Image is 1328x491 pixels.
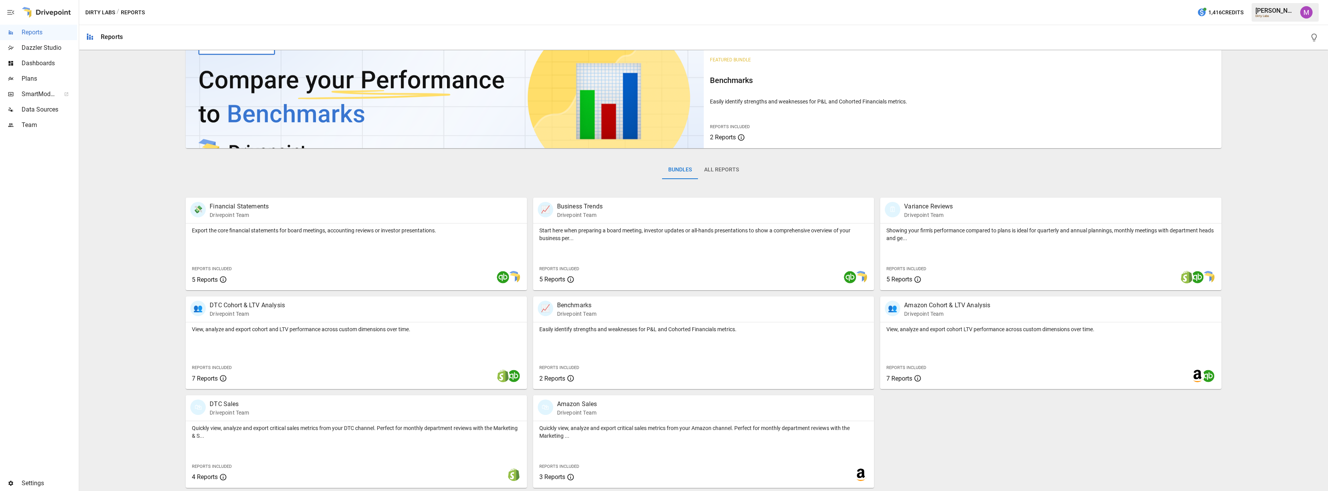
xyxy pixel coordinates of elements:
p: Drivepoint Team [210,409,249,417]
div: 💸 [190,202,206,217]
img: smart model [855,271,867,283]
p: Drivepoint Team [557,409,597,417]
span: Plans [22,74,77,83]
p: Drivepoint Team [904,211,953,219]
button: Bundles [662,161,698,179]
div: 👥 [885,301,900,316]
img: amazon [1191,370,1204,382]
span: Featured Bundle [710,57,751,63]
div: 🛍 [190,400,206,415]
div: 📈 [538,301,553,316]
p: View, analyze and export cohort LTV performance across custom dimensions over time. [886,325,1215,333]
p: Showing your firm's performance compared to plans is ideal for quarterly and annual plannings, mo... [886,227,1215,242]
span: Reports Included [886,365,926,370]
img: quickbooks [1202,370,1215,382]
div: Reports [101,33,123,41]
p: Drivepoint Team [557,310,596,318]
p: Drivepoint Team [557,211,603,219]
span: 5 Reports [886,276,912,283]
p: Benchmarks [557,301,596,310]
p: Drivepoint Team [210,310,285,318]
span: Reports Included [539,365,579,370]
p: DTC Sales [210,400,249,409]
span: 2 Reports [710,134,736,141]
span: 3 Reports [539,473,565,481]
span: Settings [22,479,77,488]
span: ™ [55,88,61,98]
button: Dirty Labs [85,8,115,17]
p: Drivepoint Team [210,211,269,219]
span: Data Sources [22,105,77,114]
span: 7 Reports [886,375,912,382]
span: Reports [22,28,77,37]
p: Variance Reviews [904,202,953,211]
p: Drivepoint Team [904,310,990,318]
div: 👥 [190,301,206,316]
p: Easily identify strengths and weaknesses for P&L and Cohorted Financials metrics. [539,325,868,333]
span: Reports Included [192,365,232,370]
img: amazon [855,469,867,481]
span: Team [22,120,77,130]
span: 7 Reports [192,375,218,382]
img: quickbooks [508,370,520,382]
p: Quickly view, analyze and export critical sales metrics from your DTC channel. Perfect for monthl... [192,424,521,440]
span: 1,416 Credits [1208,8,1243,17]
button: 1,416Credits [1194,5,1247,20]
img: shopify [497,370,509,382]
p: Export the core financial statements for board meetings, accounting reviews or investor presentat... [192,227,521,234]
div: / [117,8,119,17]
span: Dashboards [22,59,77,68]
p: Amazon Sales [557,400,597,409]
p: Start here when preparing a board meeting, investor updates or all-hands presentations to show a ... [539,227,868,242]
h6: Benchmarks [710,74,1215,86]
div: Dirty Labs [1255,14,1296,18]
img: smart model [1202,271,1215,283]
img: smart model [508,271,520,283]
span: Reports Included [192,266,232,271]
span: 5 Reports [192,276,218,283]
p: Easily identify strengths and weaknesses for P&L and Cohorted Financials metrics. [710,98,1215,105]
p: Financial Statements [210,202,269,211]
div: 📈 [538,202,553,217]
p: View, analyze and export cohort and LTV performance across custom dimensions over time. [192,325,521,333]
img: shopify [1181,271,1193,283]
div: 🗓 [885,202,900,217]
p: Amazon Cohort & LTV Analysis [904,301,990,310]
p: DTC Cohort & LTV Analysis [210,301,285,310]
button: Umer Muhammed [1296,2,1317,23]
span: Dazzler Studio [22,43,77,52]
span: Reports Included [192,464,232,469]
button: All Reports [698,161,745,179]
img: quickbooks [1191,271,1204,283]
p: Business Trends [557,202,603,211]
span: 2 Reports [539,375,565,382]
span: Reports Included [710,124,750,129]
span: Reports Included [539,464,579,469]
div: 🛍 [538,400,553,415]
img: shopify [508,469,520,481]
span: SmartModel [22,90,56,99]
span: Reports Included [539,266,579,271]
img: video thumbnail [186,48,703,148]
img: quickbooks [844,271,856,283]
p: Quickly view, analyze and export critical sales metrics from your Amazon channel. Perfect for mon... [539,424,868,440]
div: [PERSON_NAME] [1255,7,1296,14]
span: 4 Reports [192,473,218,481]
span: 5 Reports [539,276,565,283]
img: quickbooks [497,271,509,283]
img: Umer Muhammed [1300,6,1313,19]
span: Reports Included [886,266,926,271]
